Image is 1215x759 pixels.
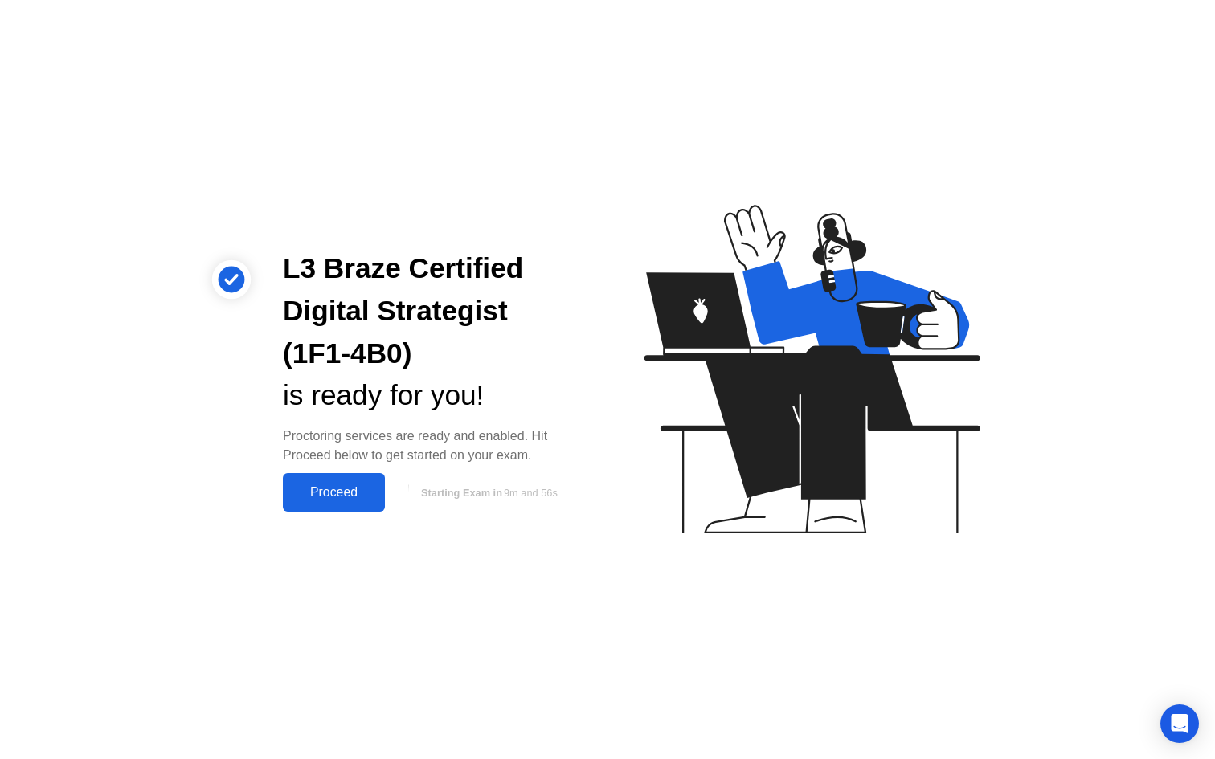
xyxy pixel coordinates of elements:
div: Proctoring services are ready and enabled. Hit Proceed below to get started on your exam. [283,426,582,465]
div: L3 Braze Certified Digital Strategist (1F1-4B0) [283,247,582,374]
button: Proceed [283,473,385,512]
div: Proceed [288,485,380,500]
button: Starting Exam in9m and 56s [393,477,582,508]
span: 9m and 56s [504,487,558,499]
div: is ready for you! [283,374,582,417]
div: Open Intercom Messenger [1160,704,1199,743]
